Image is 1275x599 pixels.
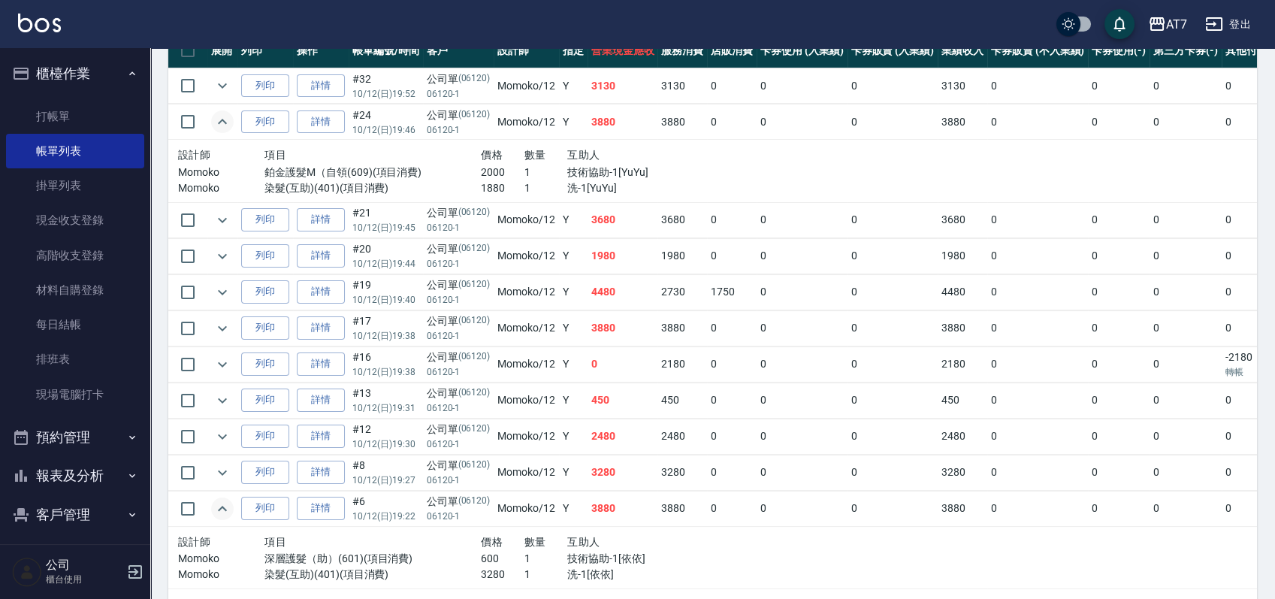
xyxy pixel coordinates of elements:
[1150,68,1222,104] td: 0
[1088,68,1150,104] td: 0
[657,202,707,237] td: 3680
[938,419,987,454] td: 2480
[1142,9,1193,40] button: AT7
[1150,202,1222,237] td: 0
[847,491,938,526] td: 0
[297,461,345,484] a: 詳情
[427,107,491,123] div: 公司單
[657,310,707,346] td: 3880
[264,567,481,582] p: 染髮(互助)(401)(項目消費)
[707,238,757,274] td: 0
[241,497,289,520] button: 列印
[987,383,1088,418] td: 0
[938,68,987,104] td: 3130
[264,149,286,161] span: 項目
[847,274,938,310] td: 0
[494,202,559,237] td: Momoko /12
[1088,383,1150,418] td: 0
[494,238,559,274] td: Momoko /12
[297,208,345,231] a: 詳情
[588,33,658,68] th: 營業現金應收
[847,238,938,274] td: 0
[178,536,210,548] span: 設計師
[211,389,234,412] button: expand row
[938,346,987,382] td: 2180
[559,383,588,418] td: Y
[938,202,987,237] td: 3680
[427,221,491,234] p: 06120-1
[707,274,757,310] td: 1750
[559,455,588,490] td: Y
[211,110,234,133] button: expand row
[757,202,847,237] td: 0
[757,455,847,490] td: 0
[264,551,481,567] p: 深層護髮（助）(601)(項目消費)
[494,104,559,140] td: Momoko /12
[757,33,847,68] th: 卡券使用 (入業績)
[211,498,234,520] button: expand row
[707,68,757,104] td: 0
[6,99,144,134] a: 打帳單
[297,280,345,304] a: 詳情
[1199,11,1257,38] button: 登出
[46,558,122,573] h5: 公司
[241,74,289,98] button: 列印
[352,123,419,137] p: 10/12 (日) 19:46
[481,567,524,582] p: 3280
[494,346,559,382] td: Momoko /12
[427,494,491,510] div: 公司單
[349,491,423,526] td: #6
[427,277,491,293] div: 公司單
[427,241,491,257] div: 公司單
[987,419,1088,454] td: 0
[657,383,707,418] td: 450
[987,68,1088,104] td: 0
[938,104,987,140] td: 3880
[458,494,491,510] p: (06120)
[1088,274,1150,310] td: 0
[494,274,559,310] td: Momoko /12
[1150,104,1222,140] td: 0
[6,203,144,237] a: 現金收支登錄
[458,349,491,365] p: (06120)
[12,557,42,587] img: Person
[1088,238,1150,274] td: 0
[427,87,491,101] p: 06120-1
[1088,346,1150,382] td: 0
[352,87,419,101] p: 10/12 (日) 19:52
[707,491,757,526] td: 0
[211,461,234,484] button: expand row
[211,317,234,340] button: expand row
[352,401,419,415] p: 10/12 (日) 19:31
[18,14,61,32] img: Logo
[178,165,264,180] p: Momoko
[427,386,491,401] div: 公司單
[349,33,423,68] th: 帳單編號/時間
[352,365,419,379] p: 10/12 (日) 19:38
[657,104,707,140] td: 3880
[349,310,423,346] td: #17
[349,383,423,418] td: #13
[427,205,491,221] div: 公司單
[241,244,289,268] button: 列印
[987,310,1088,346] td: 0
[757,383,847,418] td: 0
[524,165,568,180] p: 1
[524,149,546,161] span: 數量
[987,33,1088,68] th: 卡券販賣 (不入業績)
[241,461,289,484] button: 列印
[6,377,144,412] a: 現場電腦打卡
[178,149,210,161] span: 設計師
[707,33,757,68] th: 店販消費
[178,551,264,567] p: Momoko
[938,33,987,68] th: 業績收入
[207,33,237,68] th: 展開
[349,346,423,382] td: #16
[6,54,144,93] button: 櫃檯作業
[481,551,524,567] p: 600
[847,346,938,382] td: 0
[987,491,1088,526] td: 0
[352,329,419,343] p: 10/12 (日) 19:38
[707,419,757,454] td: 0
[6,134,144,168] a: 帳單列表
